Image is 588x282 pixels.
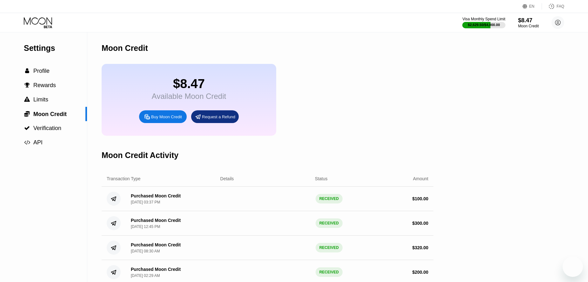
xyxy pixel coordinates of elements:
div: Purchased Moon Credit [131,242,181,247]
div: Moon Credit Activity [102,151,178,160]
div: FAQ [542,3,564,10]
div: Available Moon Credit [152,92,226,101]
div: EN [529,4,535,9]
div: Amount [413,176,428,181]
div: Transaction Type [107,176,141,181]
div: $ 320.00 [412,245,428,250]
span: API [33,139,43,146]
span: Limits [33,96,48,103]
div: Details [220,176,234,181]
div: $8.47 [152,77,226,91]
span:  [24,125,30,131]
span:  [25,68,29,74]
div: Visa Monthly Spend Limit$2,629.50/$4,000.00 [462,17,505,28]
div: $2,629.50 / $4,000.00 [468,23,500,27]
iframe: Button to launch messaging window [563,257,583,277]
div: $8.47Moon Credit [518,17,539,28]
div: Request a Refund [191,110,239,123]
div: EN [523,3,542,10]
div: Status [315,176,328,181]
div: $ 300.00 [412,221,428,226]
span:  [24,140,30,145]
div:  [24,68,30,74]
div: $8.47 [518,17,539,24]
div: RECEIVED [316,243,343,252]
span: Moon Credit [33,111,67,117]
span: Verification [33,125,61,131]
div: Buy Moon Credit [151,114,182,120]
div: Visa Monthly Spend Limit [462,17,505,21]
div: $ 200.00 [412,270,428,275]
div: $ 100.00 [412,196,428,201]
div: Settings [24,44,87,53]
span:  [24,97,30,102]
span:  [24,111,30,117]
div: FAQ [557,4,564,9]
div: Request a Refund [202,114,235,120]
div: [DATE] 03:37 PM [131,200,160,204]
div: [DATE] 08:30 AM [131,249,160,253]
div: Purchased Moon Credit [131,193,181,198]
div: RECEIVED [316,267,343,277]
div: [DATE] 02:29 AM [131,273,160,278]
div: Purchased Moon Credit [131,218,181,223]
span: Profile [33,68,50,74]
div: [DATE] 12:45 PM [131,224,160,229]
div: Moon Credit [102,44,148,53]
span:  [24,82,30,88]
span: Rewards [33,82,56,88]
div: Buy Moon Credit [139,110,187,123]
div: Moon Credit [518,24,539,28]
div: RECEIVED [316,218,343,228]
div: Purchased Moon Credit [131,267,181,272]
div: RECEIVED [316,194,343,203]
